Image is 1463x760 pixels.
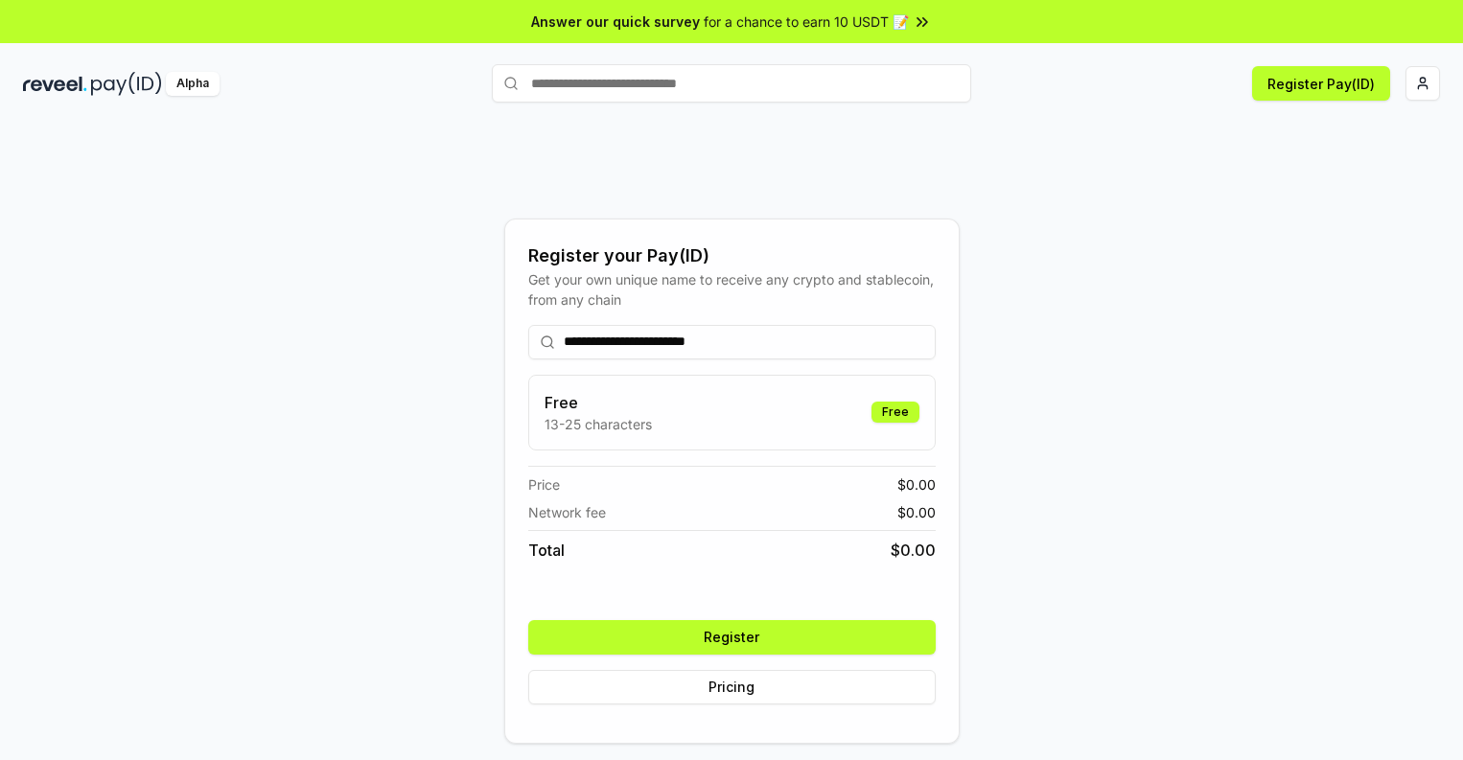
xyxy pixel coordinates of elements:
[528,620,936,655] button: Register
[1252,66,1390,101] button: Register Pay(ID)
[528,539,565,562] span: Total
[528,242,936,269] div: Register your Pay(ID)
[704,12,909,32] span: for a chance to earn 10 USDT 📝
[528,269,936,310] div: Get your own unique name to receive any crypto and stablecoin, from any chain
[91,72,162,96] img: pay_id
[545,414,652,434] p: 13-25 characters
[545,391,652,414] h3: Free
[528,502,606,522] span: Network fee
[891,539,936,562] span: $ 0.00
[897,502,936,522] span: $ 0.00
[528,670,936,704] button: Pricing
[531,12,700,32] span: Answer our quick survey
[528,474,560,495] span: Price
[897,474,936,495] span: $ 0.00
[166,72,220,96] div: Alpha
[871,402,919,423] div: Free
[23,72,87,96] img: reveel_dark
